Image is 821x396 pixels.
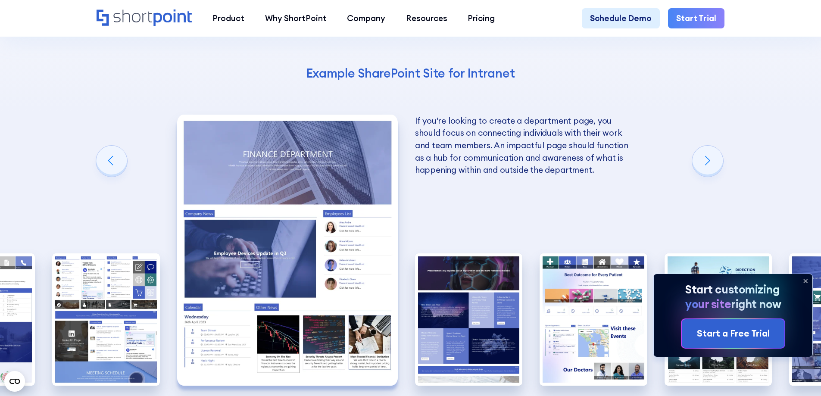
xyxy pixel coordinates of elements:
h4: Example SharePoint Site for Intranet [180,65,642,81]
div: Resources [406,12,447,25]
img: Best Intranet Example Healthcare [540,253,647,386]
a: Home [97,9,192,27]
div: Previous slide [96,146,127,177]
div: Next slide [692,146,723,177]
a: Start a Free Trial [682,319,784,348]
div: Product [212,12,244,25]
div: Company [347,12,385,25]
a: Schedule Demo [582,8,660,29]
div: 5 / 10 [415,253,523,386]
button: Open CMP widget [4,371,25,392]
a: Pricing [458,8,506,29]
a: Product [202,8,255,29]
div: Pricing [468,12,495,25]
a: Start Trial [668,8,724,29]
div: 7 / 10 [665,253,772,386]
img: Intranet Page Example Social [52,253,160,386]
div: Why ShortPoint [265,12,327,25]
div: 3 / 10 [52,253,160,386]
div: 4 / 10 [177,115,398,386]
a: Resources [396,8,458,29]
div: Start a Free Trial [697,327,770,340]
img: Best SharePoint Intranet Example Department [177,115,398,386]
img: Best SharePoint Intranet Travel [665,253,772,386]
div: 6 / 10 [540,253,647,386]
a: Why ShortPoint [255,8,337,29]
a: Company [337,8,396,29]
img: Best SharePoint Intranet Example Technology [415,253,523,386]
p: If you're looking to create a department page, you should focus on connecting individuals with th... [415,115,636,176]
